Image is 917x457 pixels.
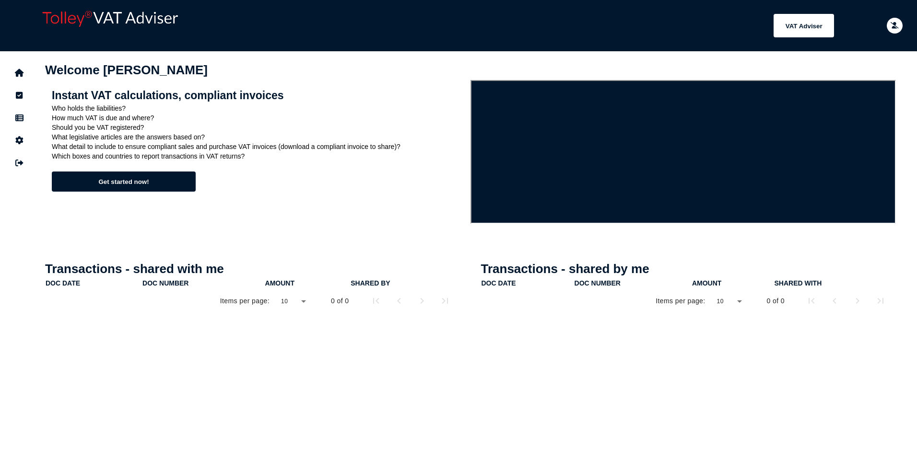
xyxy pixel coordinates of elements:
div: doc number [575,279,691,287]
h1: Welcome [PERSON_NAME] [45,63,896,78]
i: Email needs to be verified [891,23,899,29]
div: Amount [692,279,774,287]
button: Home [9,63,29,83]
div: 0 of 0 [767,296,785,306]
div: app logo [38,7,206,44]
div: doc date [482,279,516,287]
h1: Transactions - shared by me [481,262,896,276]
button: Sign out [9,153,29,173]
menu: navigate products [211,14,834,37]
h1: Transactions - shared with me [45,262,460,276]
div: Amount [692,279,721,287]
div: shared with [774,279,822,287]
div: doc number [142,279,264,287]
div: doc number [575,279,621,287]
button: Get started now! [52,171,196,192]
div: Items per page: [656,296,705,306]
div: doc date [46,279,80,287]
div: Amount [265,279,294,287]
div: 0 of 0 [331,296,349,306]
p: How much VAT is due and where? [52,114,464,122]
button: Data manager [9,108,29,128]
button: Tasks [9,85,29,105]
button: Shows a dropdown of VAT Advisor options [774,14,834,37]
div: doc date [482,279,574,287]
div: doc number [142,279,188,287]
p: What detail to include to ensure compliant sales and purchase VAT invoices (download a compliant ... [52,143,464,150]
p: Who holds the liabilities? [52,104,464,112]
div: Items per page: [220,296,270,306]
div: doc date [46,279,141,287]
div: Amount [265,279,350,287]
p: What legislative articles are the answers based on? [52,133,464,141]
p: Should you be VAT registered? [52,124,464,131]
div: shared with [774,279,893,287]
iframe: VAT Adviser intro [470,80,896,224]
div: shared by [351,279,458,287]
h2: Instant VAT calculations, compliant invoices [52,89,464,102]
div: shared by [351,279,390,287]
p: Which boxes and countries to report transactions in VAT returns? [52,152,464,160]
button: Manage settings [9,130,29,150]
